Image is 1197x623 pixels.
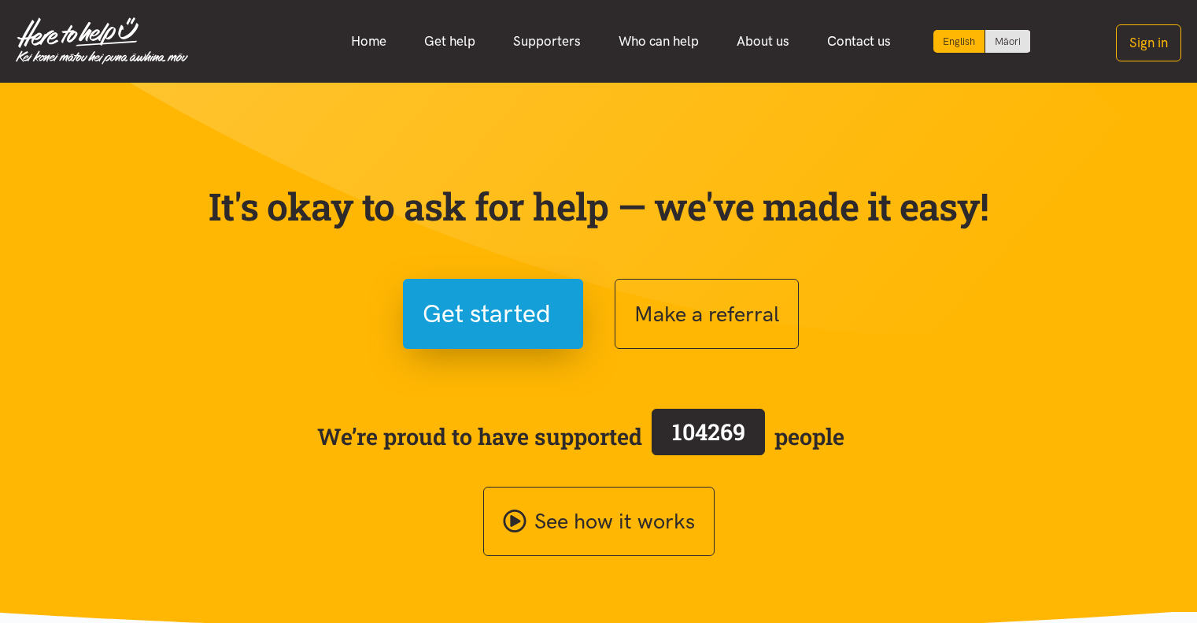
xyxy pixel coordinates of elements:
p: It's okay to ask for help — we've made it easy! [205,184,992,229]
span: 104269 [672,417,745,447]
span: We’re proud to have supported people [317,406,844,467]
a: Contact us [808,24,910,58]
img: Home [16,17,188,65]
button: Make a referral [615,279,799,349]
a: Get help [405,24,494,58]
a: Home [332,24,405,58]
a: Who can help [600,24,718,58]
span: Get started [423,294,551,334]
a: Switch to Te Reo Māori [985,30,1030,53]
div: Language toggle [933,30,1031,53]
button: Get started [403,279,583,349]
button: Sign in [1116,24,1181,61]
a: 104269 [642,406,774,467]
div: Current language [933,30,985,53]
a: Supporters [494,24,600,58]
a: See how it works [483,487,715,557]
a: About us [718,24,808,58]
